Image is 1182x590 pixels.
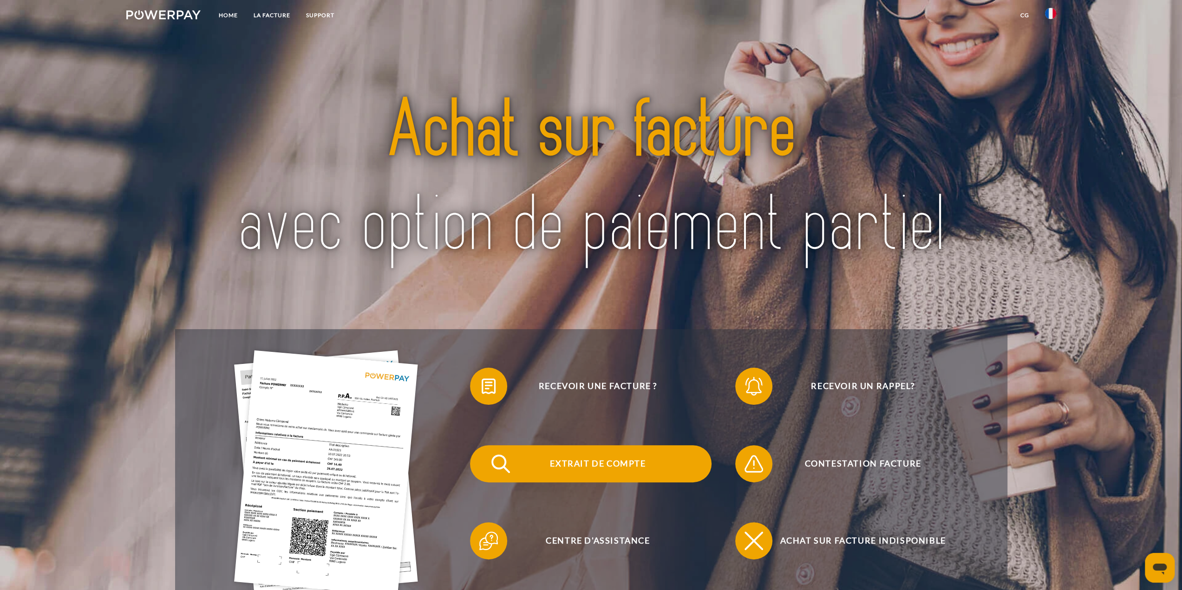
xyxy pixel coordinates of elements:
[735,445,977,482] button: Contestation Facture
[742,375,765,398] img: qb_bell.svg
[470,445,712,482] button: Extrait de compte
[484,522,712,559] span: Centre d'assistance
[749,445,977,482] span: Contestation Facture
[126,10,201,19] img: logo-powerpay-white.svg
[735,368,977,405] button: Recevoir un rappel?
[298,7,342,24] a: Support
[1012,7,1037,24] a: CG
[477,529,500,552] img: qb_help.svg
[1145,553,1175,583] iframe: Bouton de lancement de la fenêtre de messagerie
[742,452,765,475] img: qb_warning.svg
[223,59,959,298] img: title-powerpay_fr.svg
[484,445,712,482] span: Extrait de compte
[742,529,765,552] img: qb_close.svg
[477,375,500,398] img: qb_bill.svg
[749,522,977,559] span: Achat sur facture indisponible
[470,522,712,559] button: Centre d'assistance
[470,368,712,405] button: Recevoir une facture ?
[749,368,977,405] span: Recevoir un rappel?
[245,7,298,24] a: LA FACTURE
[735,522,977,559] button: Achat sur facture indisponible
[210,7,245,24] a: Home
[484,368,712,405] span: Recevoir une facture ?
[489,452,512,475] img: qb_search.svg
[1045,8,1056,19] img: fr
